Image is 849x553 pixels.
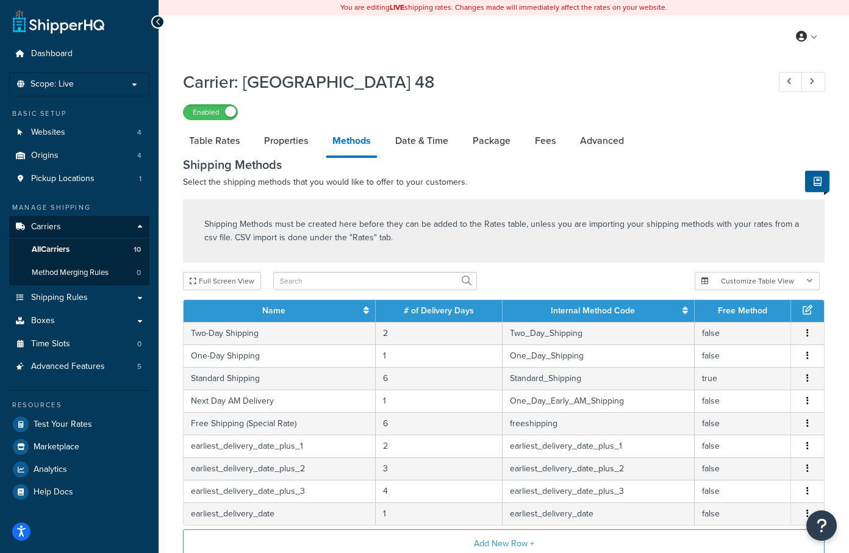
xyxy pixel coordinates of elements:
li: Time Slots [9,333,149,355]
a: Time Slots0 [9,333,149,355]
span: Time Slots [31,339,70,349]
button: Open Resource Center [806,510,837,541]
a: AllCarriers10 [9,238,149,261]
li: Analytics [9,458,149,480]
li: Origins [9,144,149,167]
td: earliest_delivery_date_plus_1 [184,435,376,457]
td: false [695,322,791,344]
span: Marketplace [34,442,79,452]
a: Method Merging Rules0 [9,262,149,284]
li: Carriers [9,216,149,285]
td: false [695,344,791,367]
p: Shipping Methods must be created here before they can be added to the Rates table, unless you are... [204,218,803,244]
div: Manage Shipping [9,202,149,213]
span: Scope: Live [30,79,74,90]
a: Table Rates [183,126,246,155]
button: Show Help Docs [805,171,829,192]
span: Advanced Features [31,362,105,372]
span: Pickup Locations [31,174,95,184]
a: Advanced Features5 [9,355,149,378]
td: false [695,457,791,480]
td: earliest_delivery_date_plus_2 [184,457,376,480]
a: Boxes [9,310,149,332]
td: 1 [376,390,503,412]
span: 0 [137,339,141,349]
span: 10 [134,244,141,255]
a: Methods [326,126,377,158]
td: 3 [376,457,503,480]
a: Previous Record [779,72,803,92]
span: All Carriers [32,244,70,255]
span: Boxes [31,316,55,326]
td: 2 [376,435,503,457]
td: Standard Shipping [184,367,376,390]
a: Internal Method Code [551,304,635,317]
div: Basic Setup [9,109,149,119]
a: Next Record [801,72,825,92]
a: Pickup Locations1 [9,168,149,190]
td: 1 [376,502,503,525]
td: 6 [376,367,503,390]
a: Websites4 [9,121,149,144]
td: earliest_delivery_date_plus_1 [503,435,695,457]
button: Customize Table View [695,272,820,290]
td: false [695,435,791,457]
label: Enabled [184,105,237,120]
td: One_Day_Early_AM_Shipping [503,390,695,412]
th: # of Delivery Days [376,300,503,322]
a: Origins4 [9,144,149,167]
td: One_Day_Shipping [503,344,695,367]
td: earliest_delivery_date [503,502,695,525]
a: Carriers [9,216,149,238]
span: Origins [31,151,59,161]
span: 5 [137,362,141,372]
td: freeshipping [503,412,695,435]
a: Help Docs [9,481,149,503]
span: Method Merging Rules [32,268,109,278]
span: Shipping Rules [31,293,88,303]
span: Analytics [34,465,67,475]
td: false [695,480,791,502]
a: Test Your Rates [9,413,149,435]
td: Standard_Shipping [503,367,695,390]
td: earliest_delivery_date_plus_2 [503,457,695,480]
td: 6 [376,412,503,435]
b: LIVE [390,2,404,13]
span: Dashboard [31,49,73,59]
span: 4 [137,151,141,161]
li: Websites [9,121,149,144]
td: false [695,502,791,525]
a: Fees [529,126,562,155]
a: Shipping Rules [9,287,149,309]
li: Advanced Features [9,355,149,378]
td: earliest_delivery_date_plus_3 [184,480,376,502]
span: 4 [137,127,141,138]
td: Next Day AM Delivery [184,390,376,412]
a: Package [467,126,517,155]
input: Search [273,272,477,290]
td: 1 [376,344,503,367]
span: Carriers [31,222,61,232]
td: false [695,390,791,412]
span: 1 [139,174,141,184]
button: Full Screen View [183,272,261,290]
th: Free Method [695,300,791,322]
td: One-Day Shipping [184,344,376,367]
span: 0 [137,268,141,278]
td: earliest_delivery_date_plus_3 [503,480,695,502]
h1: Carrier: [GEOGRAPHIC_DATA] 48 [183,70,756,94]
td: false [695,412,791,435]
a: Marketplace [9,436,149,458]
td: 2 [376,322,503,344]
li: Method Merging Rules [9,262,149,284]
span: Help Docs [34,487,73,498]
td: Two_Day_Shipping [503,322,695,344]
span: Websites [31,127,65,138]
span: Test Your Rates [34,419,92,430]
td: true [695,367,791,390]
li: Dashboard [9,43,149,65]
